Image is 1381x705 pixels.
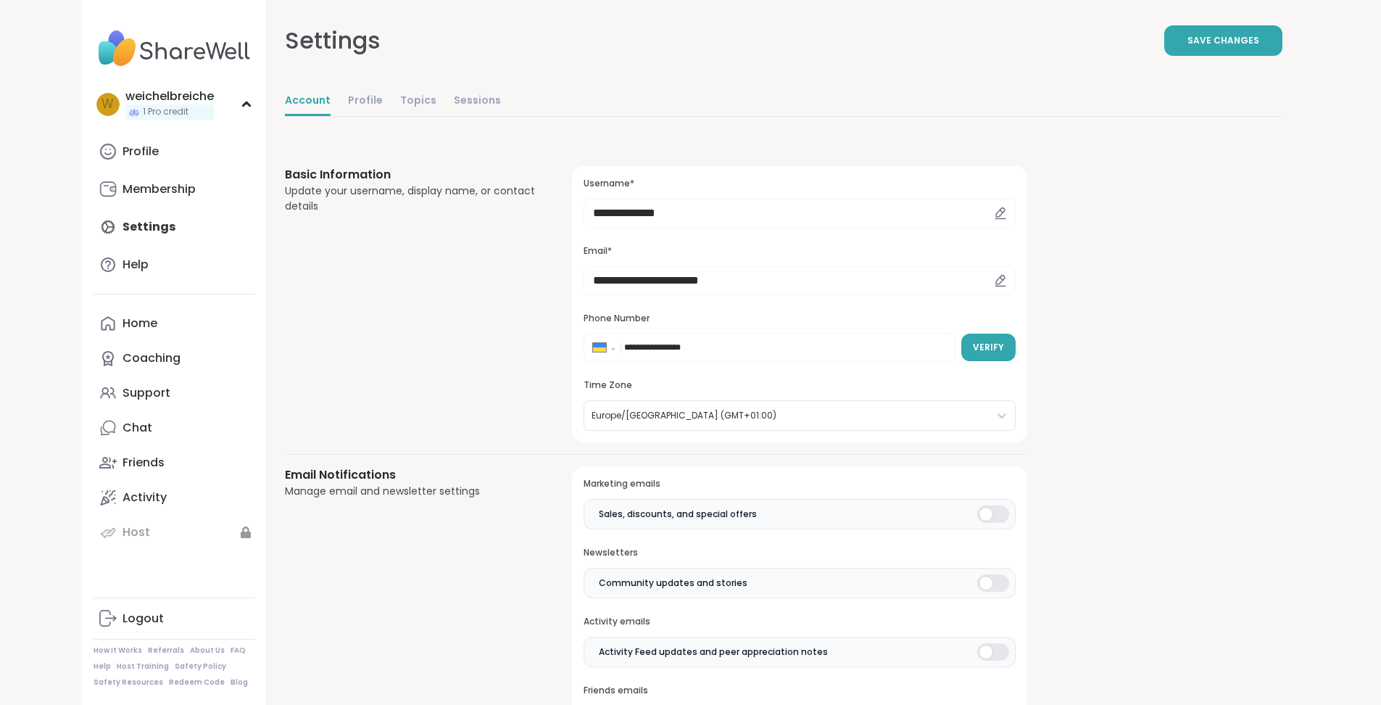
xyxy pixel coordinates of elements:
[400,87,436,116] a: Topics
[94,661,111,672] a: Help
[123,385,170,401] div: Support
[94,411,255,445] a: Chat
[285,484,538,499] div: Manage email and newsletter settings
[285,87,331,116] a: Account
[125,88,214,104] div: weichelbreiche
[584,685,1015,697] h3: Friends emails
[599,508,757,521] span: Sales, discounts, and special offers
[123,420,152,436] div: Chat
[123,611,164,627] div: Logout
[285,184,538,214] div: Update your username, display name, or contact details
[94,341,255,376] a: Coaching
[123,524,150,540] div: Host
[584,178,1015,190] h3: Username*
[599,577,747,590] span: Community updates and stories
[123,181,196,197] div: Membership
[599,646,828,659] span: Activity Feed updates and peer appreciation notes
[94,172,255,207] a: Membership
[175,661,226,672] a: Safety Policy
[94,23,255,74] img: ShareWell Nav Logo
[231,677,248,688] a: Blog
[123,455,165,471] div: Friends
[123,316,157,331] div: Home
[94,677,163,688] a: Safety Resources
[94,306,255,341] a: Home
[94,515,255,550] a: Host
[148,646,184,656] a: Referrals
[285,23,381,58] div: Settings
[454,87,501,116] a: Sessions
[94,646,142,656] a: How It Works
[94,601,255,636] a: Logout
[101,95,114,114] span: w
[584,379,1015,392] h3: Time Zone
[190,646,225,656] a: About Us
[584,245,1015,257] h3: Email*
[1164,25,1282,56] button: Save Changes
[1187,34,1259,47] span: Save Changes
[94,445,255,480] a: Friends
[123,257,149,273] div: Help
[584,313,1015,325] h3: Phone Number
[117,661,169,672] a: Host Training
[285,166,538,184] h3: Basic Information
[961,334,1016,361] button: Verify
[94,134,255,169] a: Profile
[584,616,1015,628] h3: Activity emails
[123,144,159,160] div: Profile
[348,87,383,116] a: Profile
[285,466,538,484] h3: Email Notifications
[123,350,181,366] div: Coaching
[973,341,1004,354] span: Verify
[94,480,255,515] a: Activity
[584,478,1015,490] h3: Marketing emails
[94,376,255,411] a: Support
[123,490,167,506] div: Activity
[94,247,255,282] a: Help
[169,677,225,688] a: Redeem Code
[143,106,188,118] span: 1 Pro credit
[231,646,246,656] a: FAQ
[584,547,1015,559] h3: Newsletters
